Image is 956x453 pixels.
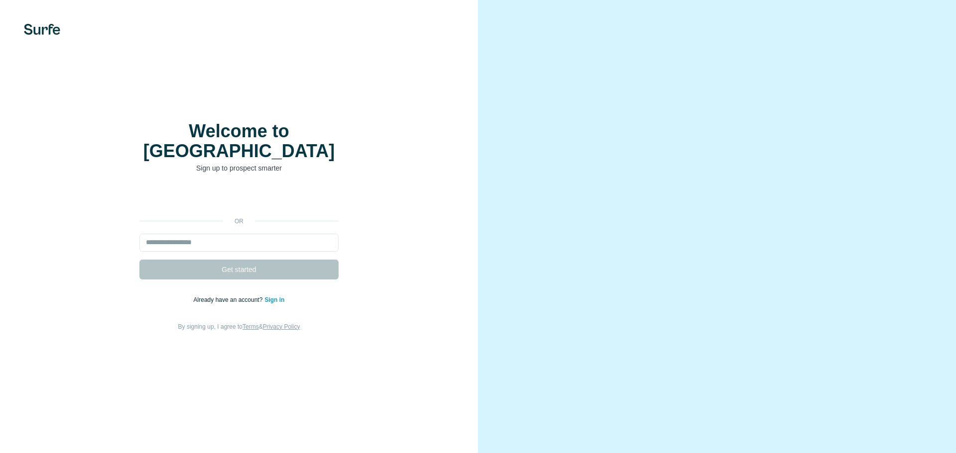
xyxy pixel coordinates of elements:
[223,217,255,226] p: or
[24,24,60,35] img: Surfe's logo
[139,163,339,173] p: Sign up to prospect smarter
[194,296,265,303] span: Already have an account?
[134,188,344,210] iframe: Sign in with Google Button
[178,323,300,330] span: By signing up, I agree to &
[139,121,339,161] h1: Welcome to [GEOGRAPHIC_DATA]
[264,296,284,303] a: Sign in
[263,323,300,330] a: Privacy Policy
[242,323,259,330] a: Terms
